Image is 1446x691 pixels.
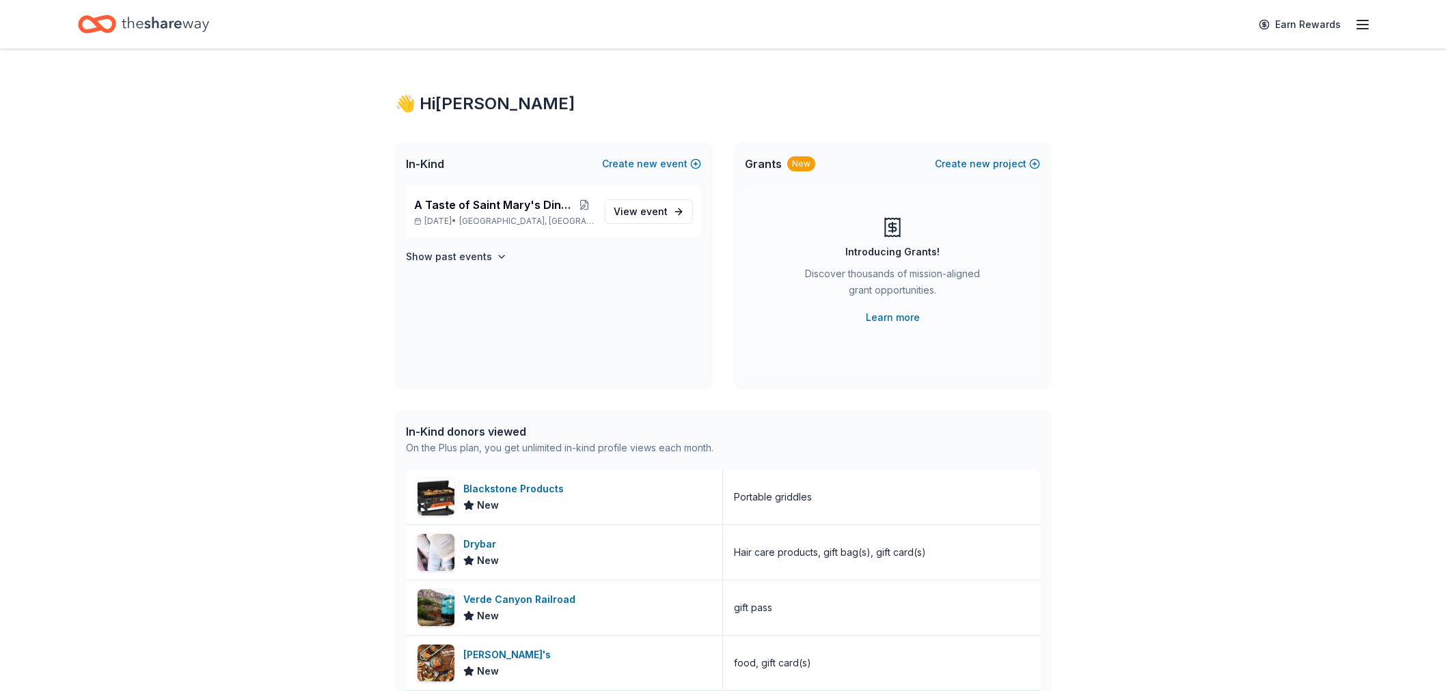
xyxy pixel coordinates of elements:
img: Image for Schlotzsky's [418,645,454,681]
div: [PERSON_NAME]'s [463,647,556,663]
span: New [477,552,499,569]
span: new [637,156,657,172]
span: View [614,203,668,220]
h4: Show past events [406,249,492,265]
a: Learn more [866,309,920,326]
div: Introducing Grants! [845,244,940,260]
span: event [640,206,668,217]
a: Home [78,8,209,40]
div: 👋 Hi [PERSON_NAME] [395,93,1051,115]
button: Show past events [406,249,507,265]
button: Createnewevent [602,156,701,172]
div: Blackstone Products [463,481,569,497]
span: In-Kind [406,156,444,172]
img: Image for Verde Canyon Railroad [418,589,454,626]
span: New [477,497,499,513]
span: New [477,608,499,624]
div: On the Plus plan, you get unlimited in-kind profile views each month. [406,440,713,456]
div: Portable griddles [734,489,812,505]
div: In-Kind donors viewed [406,423,713,440]
div: Verde Canyon Railroad [463,591,581,608]
p: [DATE] • [414,216,594,227]
span: Grants [745,156,782,172]
span: new [970,156,990,172]
div: Drybar [463,536,502,552]
div: New [787,156,815,171]
div: Hair care products, gift bag(s), gift card(s) [734,544,926,561]
img: Image for Blackstone Products [418,479,454,516]
div: gift pass [734,600,772,616]
a: View event [605,199,693,224]
button: Createnewproject [935,156,1040,172]
span: New [477,663,499,679]
span: A Taste of Saint Mary's Dinner & Auction [414,197,574,213]
div: food, gift card(s) [734,655,811,671]
a: Earn Rewards [1251,12,1349,37]
div: Discover thousands of mission-aligned grant opportunities. [800,266,985,304]
span: [GEOGRAPHIC_DATA], [GEOGRAPHIC_DATA] [459,216,594,227]
img: Image for Drybar [418,534,454,571]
